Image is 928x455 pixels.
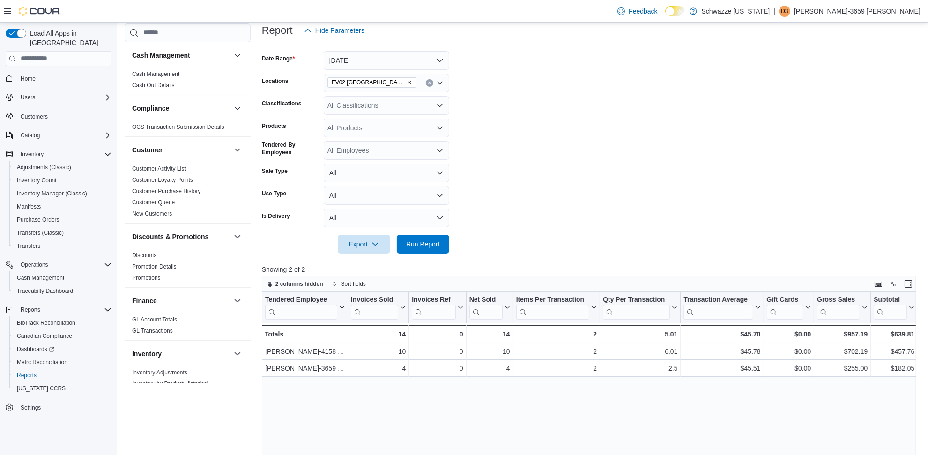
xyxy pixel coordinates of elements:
[2,258,115,271] button: Operations
[17,345,54,353] span: Dashboards
[324,209,449,227] button: All
[13,227,67,239] a: Transfers (Classic)
[9,284,115,298] button: Traceabilty Dashboard
[436,102,444,109] button: Open list of options
[132,328,173,334] a: GL Transactions
[262,212,290,220] label: Is Delivery
[516,295,589,304] div: Items Per Transaction
[436,124,444,132] button: Open list of options
[13,357,111,368] span: Metrc Reconciliation
[17,259,52,270] button: Operations
[26,29,111,47] span: Load All Apps in [GEOGRAPHIC_DATA]
[469,295,510,319] button: Net Sold
[17,73,111,84] span: Home
[315,26,364,35] span: Hide Parameters
[232,144,243,156] button: Customer
[341,280,366,288] span: Sort fields
[21,132,40,139] span: Catalog
[13,343,58,355] a: Dashboards
[132,263,177,270] a: Promotion Details
[407,80,412,85] button: Remove EV02 Far NE Heights from selection in this group
[874,363,914,374] div: $182.05
[262,25,293,36] h3: Report
[351,363,406,374] div: 4
[13,285,77,297] a: Traceabilty Dashboard
[262,122,286,130] label: Products
[766,328,811,340] div: $0.00
[817,295,860,319] div: Gross Sales
[125,314,251,340] div: Finance
[262,265,923,274] p: Showing 2 of 2
[265,295,337,304] div: Tendered Employee
[9,316,115,329] button: BioTrack Reconciliation
[17,358,67,366] span: Metrc Reconciliation
[132,188,201,194] a: Customer Purchase History
[351,328,406,340] div: 14
[13,272,111,283] span: Cash Management
[9,271,115,284] button: Cash Management
[132,124,224,130] a: OCS Transaction Submission Details
[132,165,186,172] a: Customer Activity List
[426,79,433,87] button: Clear input
[9,161,115,174] button: Adjustments (Classic)
[766,295,803,319] div: Gift Card Sales
[412,295,463,319] button: Invoices Ref
[17,385,66,392] span: [US_STATE] CCRS
[903,278,914,290] button: Enter fullscreen
[19,7,61,16] img: Cova
[683,363,760,374] div: $45.51
[9,187,115,200] button: Inventory Manager (Classic)
[412,346,463,357] div: 0
[21,306,40,313] span: Reports
[132,369,187,376] span: Inventory Adjustments
[13,162,111,173] span: Adjustments (Classic)
[516,346,597,357] div: 2
[2,401,115,414] button: Settings
[9,343,115,356] a: Dashboards
[2,110,115,123] button: Customers
[17,287,73,295] span: Traceabilty Dashboard
[412,363,463,374] div: 0
[132,145,163,155] h3: Customer
[13,330,111,342] span: Canadian Compliance
[132,104,169,113] h3: Compliance
[2,148,115,161] button: Inventory
[614,2,661,21] a: Feedback
[351,346,406,357] div: 10
[665,6,685,16] input: Dark Mode
[794,6,921,17] p: [PERSON_NAME]-3659 [PERSON_NAME]
[516,363,597,374] div: 2
[13,383,111,394] span: Washington CCRS
[132,177,193,183] a: Customer Loyalty Points
[132,104,230,113] button: Compliance
[125,250,251,287] div: Discounts & Promotions
[300,21,368,40] button: Hide Parameters
[874,295,907,319] div: Subtotal
[265,346,345,357] div: [PERSON_NAME]-4158 [PERSON_NAME]
[132,316,177,323] a: GL Account Totals
[232,295,243,306] button: Finance
[766,295,811,319] button: Gift Cards
[888,278,899,290] button: Display options
[766,363,811,374] div: $0.00
[21,113,48,120] span: Customers
[262,167,288,175] label: Sale Type
[13,201,45,212] a: Manifests
[17,304,44,315] button: Reports
[125,68,251,95] div: Cash Management
[232,348,243,359] button: Inventory
[17,149,47,160] button: Inventory
[132,232,208,241] h3: Discounts & Promotions
[817,363,868,374] div: $255.00
[132,176,193,184] span: Customer Loyalty Points
[132,187,201,195] span: Customer Purchase History
[13,357,71,368] a: Metrc Reconciliation
[9,369,115,382] button: Reports
[2,129,115,142] button: Catalog
[232,231,243,242] button: Discounts & Promotions
[13,370,111,381] span: Reports
[262,278,327,290] button: 2 columns hidden
[6,68,111,439] nav: Complex example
